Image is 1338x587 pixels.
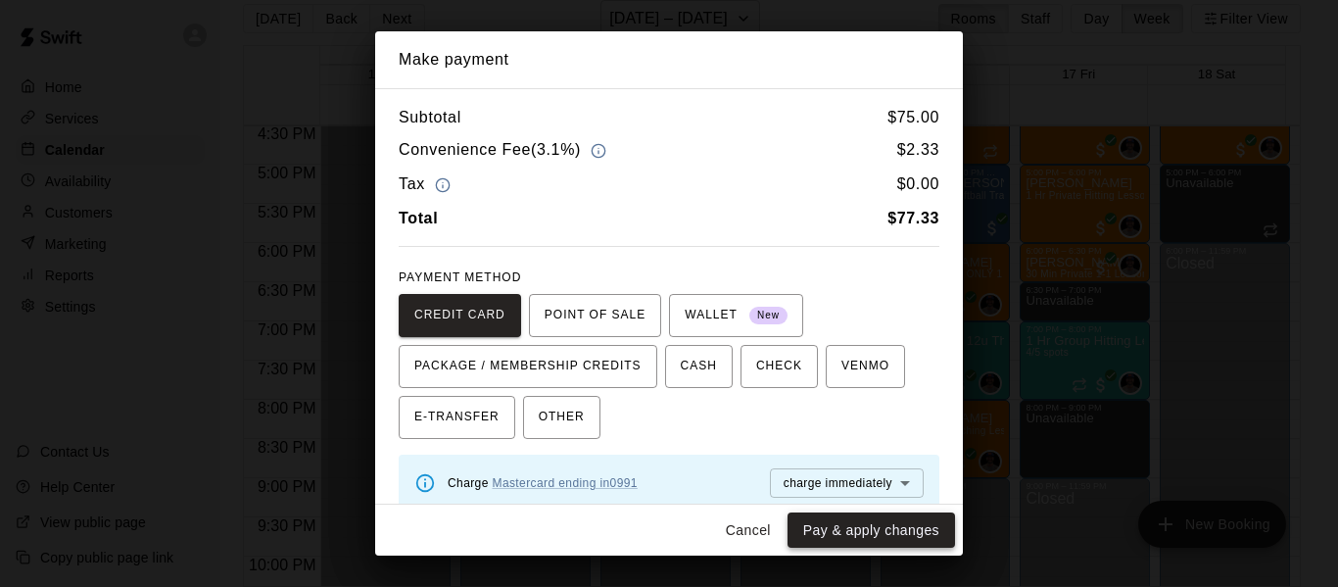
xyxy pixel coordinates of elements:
h6: Tax [399,171,455,198]
span: OTHER [539,402,585,433]
span: New [749,303,788,329]
span: POINT OF SALE [545,300,645,331]
span: PACKAGE / MEMBERSHIP CREDITS [414,351,642,382]
span: WALLET [685,300,788,331]
h6: $ 0.00 [897,171,939,198]
button: Cancel [717,513,780,549]
button: E-TRANSFER [399,396,515,439]
button: CREDIT CARD [399,294,521,337]
span: charge immediately [784,476,892,490]
span: PAYMENT METHOD [399,270,521,284]
h6: $ 2.33 [897,137,939,164]
button: CASH [665,345,733,388]
button: OTHER [523,396,600,439]
h2: Make payment [375,31,963,88]
span: Charge [448,476,638,490]
b: Total [399,210,438,226]
h6: Convenience Fee ( 3.1% ) [399,137,611,164]
button: VENMO [826,345,905,388]
span: E-TRANSFER [414,402,500,433]
h6: $ 75.00 [887,105,939,130]
span: CREDIT CARD [414,300,505,331]
button: Pay & apply changes [788,513,955,549]
span: CASH [681,351,717,382]
button: PACKAGE / MEMBERSHIP CREDITS [399,345,657,388]
button: POINT OF SALE [529,294,661,337]
span: VENMO [841,351,889,382]
b: $ 77.33 [887,210,939,226]
button: WALLET New [669,294,803,337]
h6: Subtotal [399,105,461,130]
button: CHECK [741,345,818,388]
span: CHECK [756,351,802,382]
a: Mastercard ending in 0991 [493,476,638,490]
